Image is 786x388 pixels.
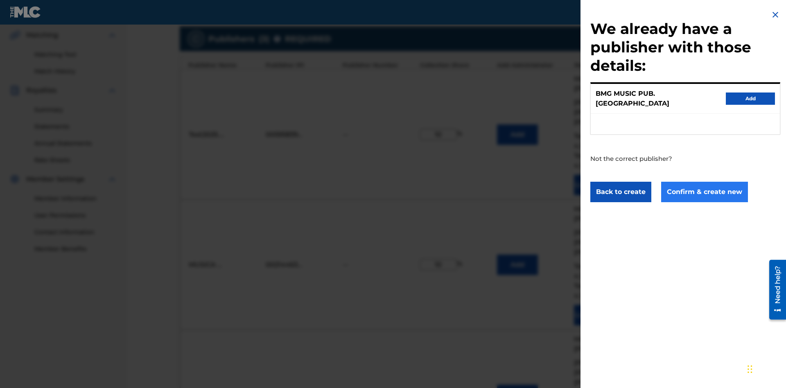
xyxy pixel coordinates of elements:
[748,357,752,381] div: Drag
[10,6,41,18] img: MLC Logo
[590,135,734,174] p: Not the correct publisher?
[661,182,748,202] button: Confirm & create new
[590,20,780,77] h2: We already have a publisher with those details:
[726,92,775,105] button: Add
[590,182,651,202] button: Back to create
[596,89,726,108] p: BMG MUSIC PUB. [GEOGRAPHIC_DATA]
[763,257,786,324] iframe: Resource Center
[745,349,786,388] iframe: Chat Widget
